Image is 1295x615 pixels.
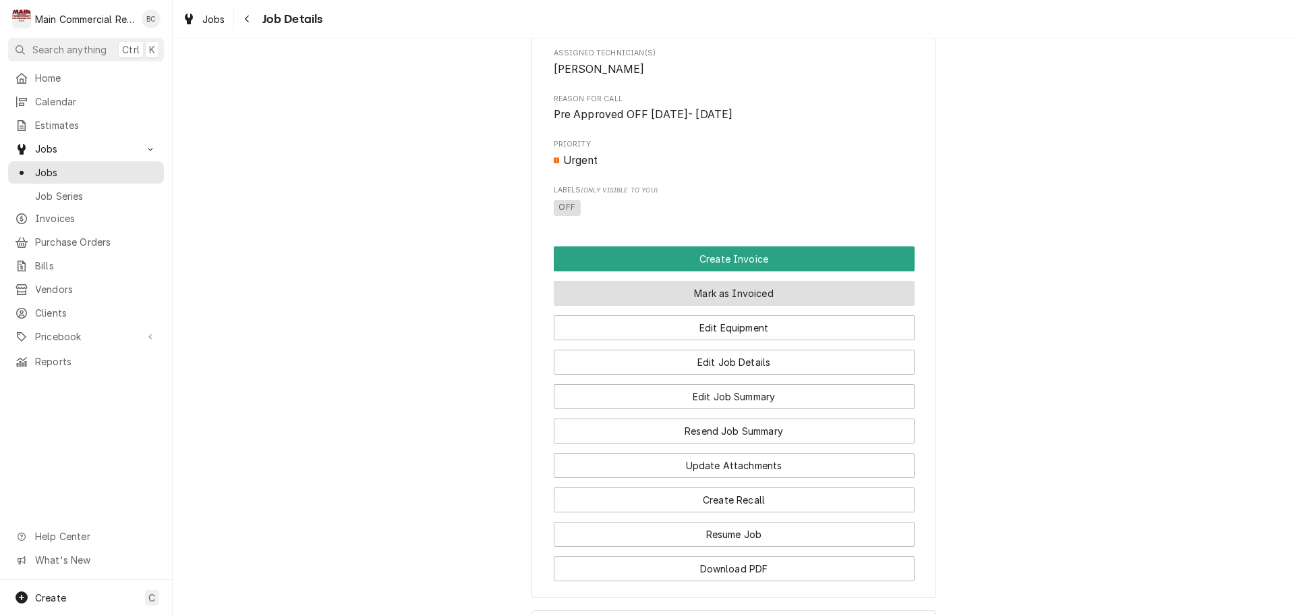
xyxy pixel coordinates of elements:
button: Resend Job Summary [554,419,915,444]
button: Edit Job Details [554,350,915,375]
div: Main Commercial Refrigeration Service [35,12,134,26]
span: Create [35,592,66,604]
span: Assigned Technician(s) [554,61,915,78]
span: Search anything [32,43,107,57]
span: Home [35,71,157,85]
a: Calendar [8,90,164,113]
button: Edit Equipment [554,315,915,340]
button: Create Invoice [554,246,915,271]
button: Edit Job Summary [554,384,915,409]
span: OFF [554,200,581,216]
a: Clients [8,302,164,324]
a: Go to Pricebook [8,325,164,348]
a: Job Series [8,185,164,207]
span: Job Details [258,10,323,28]
div: Button Group Row [554,512,915,547]
span: Priority [554,139,915,150]
button: Mark as Invoiced [554,281,915,306]
a: Jobs [177,8,231,30]
div: Priority [554,139,915,168]
span: Calendar [35,95,157,109]
span: Ctrl [122,43,140,57]
button: Resume Job [554,522,915,547]
a: Purchase Orders [8,231,164,253]
span: Pricebook [35,329,137,344]
div: Urgent [554,153,915,169]
span: Reason For Call [554,94,915,105]
span: Priority [554,153,915,169]
a: Jobs [8,161,164,184]
a: Estimates [8,114,164,136]
button: Create Recall [554,487,915,512]
span: Estimates [35,118,157,132]
div: Button Group Row [554,409,915,444]
div: Reason For Call [554,94,915,123]
div: Bookkeeper Main Commercial's Avatar [142,9,161,28]
a: Go to What's New [8,549,164,571]
div: Button Group Row [554,478,915,512]
button: Search anythingCtrlK [8,38,164,61]
a: Bills [8,255,164,277]
div: Button Group Row [554,375,915,409]
a: Reports [8,350,164,373]
span: Invoices [35,211,157,225]
span: (Only Visible to You) [581,186,657,194]
span: Reports [35,354,157,369]
span: Job Series [35,189,157,203]
div: Button Group [554,246,915,581]
span: Jobs [202,12,225,26]
div: Button Group Row [554,271,915,306]
a: Go to Jobs [8,138,164,160]
span: [object Object] [554,198,915,218]
button: Download PDF [554,556,915,581]
span: Jobs [35,142,137,156]
div: Button Group Row [554,246,915,271]
span: Pre Approved OFF [DATE]- [DATE] [554,108,733,121]
div: [object Object] [554,185,915,218]
span: Labels [554,185,915,196]
span: Bills [35,259,157,273]
a: Go to Help Center [8,525,164,547]
a: Invoices [8,207,164,230]
div: Assigned Technician(s) [554,48,915,77]
span: Assigned Technician(s) [554,48,915,59]
div: Button Group Row [554,444,915,478]
span: Jobs [35,165,157,180]
span: [PERSON_NAME] [554,63,645,76]
div: Button Group Row [554,340,915,375]
span: Purchase Orders [35,235,157,249]
div: Main Commercial Refrigeration Service's Avatar [12,9,31,28]
span: Clients [35,306,157,320]
button: Navigate back [237,8,258,30]
button: Update Attachments [554,453,915,478]
span: C [148,591,155,605]
span: Reason For Call [554,107,915,123]
div: M [12,9,31,28]
span: Vendors [35,282,157,296]
div: Button Group Row [554,547,915,581]
span: K [149,43,155,57]
a: Vendors [8,278,164,300]
a: Home [8,67,164,89]
span: Help Center [35,529,156,543]
span: What's New [35,553,156,567]
div: Button Group Row [554,306,915,340]
div: BC [142,9,161,28]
